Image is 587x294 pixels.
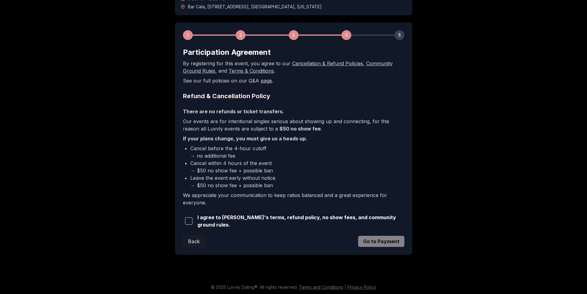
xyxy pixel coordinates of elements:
[183,135,404,142] p: If your plans change, you must give us a heads up.
[341,30,351,40] div: 4
[395,30,404,40] div: 5
[183,47,404,57] h2: Participation Agreement
[345,284,346,290] span: |
[183,236,205,247] button: Back
[347,284,376,290] a: Privacy Policy
[188,4,322,10] span: Bar Cala , [STREET_ADDRESS] , [GEOGRAPHIC_DATA] , [US_STATE]
[190,174,404,189] li: Leave the event early without notice → $50 no show fee + possible ban
[183,30,193,40] div: 1
[190,145,404,159] li: Cancel before the 4-hour cutoff → no additional fee
[279,126,321,132] b: $50 no show fee
[183,77,404,84] p: See our full policies on our Q&A .
[183,108,404,115] p: There are no refunds or ticket transfers.
[183,92,404,100] h2: Refund & Cancellation Policy
[190,159,404,174] li: Cancel within 4 hours of the event → $50 no show fee + possible ban
[261,78,272,84] a: page
[292,60,363,66] a: Cancellation & Refund Policies
[183,118,404,132] p: Our events are for intentional singles serious about showing up and connecting, for this reason a...
[236,30,246,40] div: 2
[183,60,404,75] p: By registering for this event, you agree to our , , and .
[229,68,274,74] a: Terms & Conditions
[289,30,299,40] div: 3
[299,284,343,290] a: Terms and Conditions
[197,214,404,228] span: I agree to [PERSON_NAME]'s terms, refund policy, no show fees, and community ground rules.
[183,191,404,206] p: We appreciate your communication to keep ratios balanced and a great experience for everyone.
